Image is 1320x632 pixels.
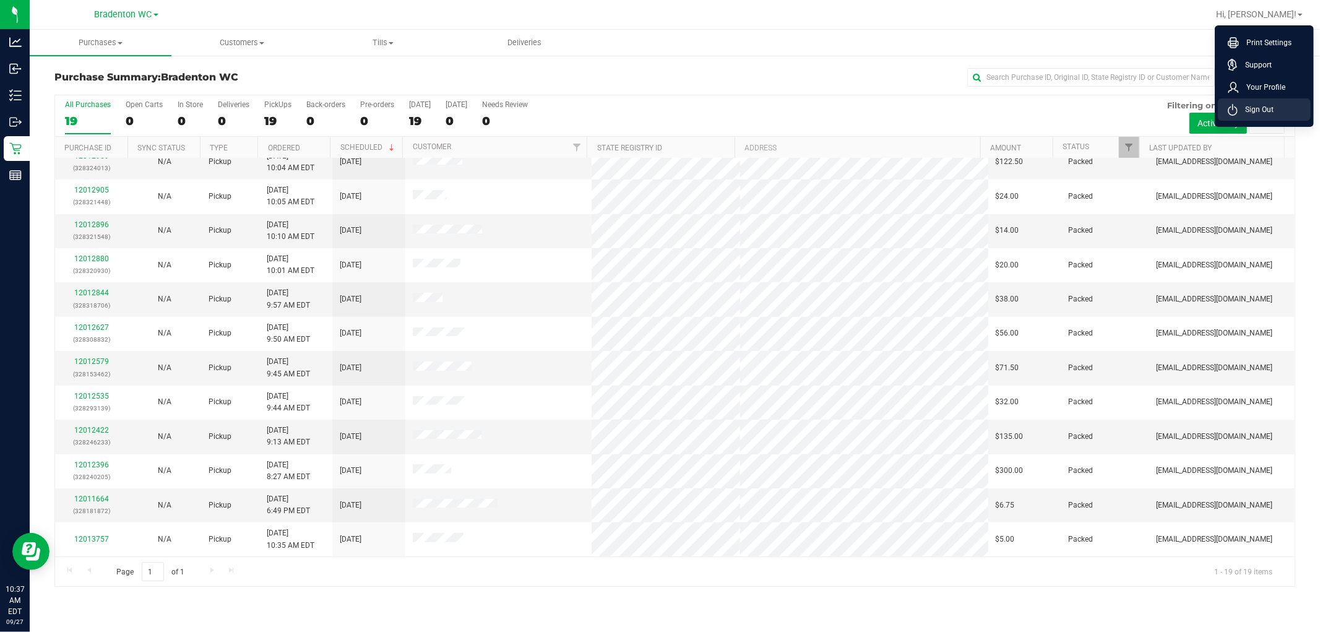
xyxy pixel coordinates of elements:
span: Tills [313,37,454,48]
span: Pickup [209,156,231,168]
span: Pickup [209,431,231,443]
span: [DATE] [340,431,361,443]
a: Purchases [30,30,171,56]
a: 12012969 [74,152,109,160]
button: N/A [158,500,171,511]
a: 12012396 [74,461,109,469]
a: Tills [313,30,454,56]
div: 0 [178,114,203,128]
span: [EMAIL_ADDRESS][DOMAIN_NAME] [1156,225,1272,236]
a: Customers [171,30,313,56]
div: 0 [306,114,345,128]
p: 09/27 [6,617,24,626]
th: Address [735,137,980,158]
button: N/A [158,156,171,168]
a: 12012422 [74,426,109,435]
p: (328246233) [63,436,121,448]
span: [DATE] [340,156,361,168]
a: Type [210,144,228,152]
span: [EMAIL_ADDRESS][DOMAIN_NAME] [1156,259,1272,271]
span: [DATE] [340,465,361,477]
span: $71.50 [996,362,1019,374]
input: 1 [142,562,164,581]
span: [DATE] [340,500,361,511]
span: [EMAIL_ADDRESS][DOMAIN_NAME] [1156,534,1272,545]
span: Packed [1069,225,1094,236]
span: [EMAIL_ADDRESS][DOMAIN_NAME] [1156,500,1272,511]
span: Customers [172,37,313,48]
span: $300.00 [996,465,1024,477]
span: Support [1238,59,1272,71]
span: Pickup [209,534,231,545]
span: Packed [1069,191,1094,202]
span: Pickup [209,327,231,339]
span: [DATE] 10:04 AM EDT [267,150,314,174]
div: Needs Review [482,100,528,109]
inline-svg: Inbound [9,63,22,75]
div: Back-orders [306,100,345,109]
span: Not Applicable [158,363,171,372]
a: 12012896 [74,220,109,229]
p: (328293139) [63,402,121,414]
p: (328321548) [63,231,121,243]
span: Packed [1069,534,1094,545]
div: Pre-orders [360,100,394,109]
a: Deliveries [454,30,596,56]
p: (328320930) [63,265,121,277]
span: [DATE] 10:01 AM EDT [267,253,314,277]
h3: Purchase Summary: [54,72,468,83]
li: Sign Out [1218,98,1311,121]
span: [DATE] 10:10 AM EDT [267,219,314,243]
a: 12012844 [74,288,109,297]
span: [DATE] [340,259,361,271]
span: [DATE] 8:27 AM EDT [267,459,310,483]
a: Amount [990,144,1021,152]
a: 12013757 [74,535,109,543]
inline-svg: Reports [9,169,22,181]
span: Packed [1069,327,1094,339]
span: [EMAIL_ADDRESS][DOMAIN_NAME] [1156,396,1272,408]
button: N/A [158,396,171,408]
span: $32.00 [996,396,1019,408]
span: 1 - 19 of 19 items [1204,562,1282,581]
div: 0 [446,114,467,128]
span: [DATE] [340,396,361,408]
span: Pickup [209,259,231,271]
span: Your Profile [1239,81,1285,93]
span: Pickup [209,293,231,305]
span: [DATE] [340,293,361,305]
button: N/A [158,362,171,374]
a: Filter [1119,137,1139,158]
span: Pickup [209,362,231,374]
span: [EMAIL_ADDRESS][DOMAIN_NAME] [1156,327,1272,339]
span: $5.00 [996,534,1015,545]
a: Status [1063,142,1089,151]
inline-svg: Analytics [9,36,22,48]
span: Packed [1069,500,1094,511]
button: N/A [158,327,171,339]
span: [EMAIL_ADDRESS][DOMAIN_NAME] [1156,465,1272,477]
span: Hi, [PERSON_NAME]! [1216,9,1296,19]
span: $6.75 [996,500,1015,511]
div: All Purchases [65,100,111,109]
span: Packed [1069,431,1094,443]
div: 19 [264,114,291,128]
button: N/A [158,431,171,443]
span: [EMAIL_ADDRESS][DOMAIN_NAME] [1156,431,1272,443]
span: $24.00 [996,191,1019,202]
span: $38.00 [996,293,1019,305]
span: Not Applicable [158,535,171,543]
p: (328321448) [63,196,121,208]
button: N/A [158,259,171,271]
a: Ordered [268,144,300,152]
p: (328240205) [63,471,121,483]
div: 19 [409,114,431,128]
span: Filtering on status: [1167,100,1248,110]
span: Pickup [209,191,231,202]
span: $135.00 [996,431,1024,443]
p: (328308832) [63,334,121,345]
span: Bradenton WC [95,9,152,20]
span: [EMAIL_ADDRESS][DOMAIN_NAME] [1156,156,1272,168]
div: Open Carts [126,100,163,109]
p: (328318706) [63,300,121,311]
